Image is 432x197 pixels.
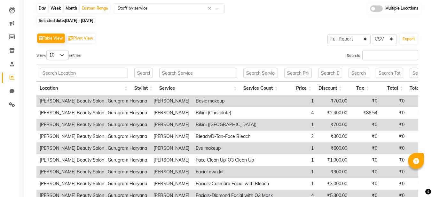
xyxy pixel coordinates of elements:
td: [PERSON_NAME] [150,131,192,142]
td: [PERSON_NAME] Beauty Salon , Gurugram Haryana [36,95,150,107]
div: Week [49,4,63,13]
span: [DATE] - [DATE] [65,18,93,23]
td: [PERSON_NAME] Beauty Salon , Gurugram Haryana [36,178,150,190]
td: [PERSON_NAME] [150,178,192,190]
th: Service Count: activate to sort column ascending [240,81,281,95]
td: ₹700.00 [317,119,350,131]
td: ₹0 [381,154,408,166]
button: Pivot View [67,34,95,43]
td: 1 [276,166,317,178]
td: ₹0 [350,131,381,142]
td: Bleach/D-Tan-Face Bleach [192,131,276,142]
td: [PERSON_NAME] Beauty Salon , Gurugram Haryana [36,131,150,142]
input: Search Stylist [134,68,153,78]
td: [PERSON_NAME] [150,142,192,154]
input: Search Discount [318,68,342,78]
img: pivot.png [68,36,73,41]
select: Showentries [46,50,69,60]
td: 1 [276,119,317,131]
input: Search Tax [349,68,370,78]
td: [PERSON_NAME] Beauty Salon , Gurugram Haryana [36,107,150,119]
td: Bikini ([GEOGRAPHIC_DATA]) [192,119,276,131]
span: Clear all [208,5,213,12]
label: Show entries [36,50,81,60]
td: ₹0 [381,95,408,107]
td: [PERSON_NAME] [150,154,192,166]
td: ₹1,000.00 [317,154,350,166]
input: Search Service [159,68,237,78]
td: ₹0 [381,142,408,154]
span: Multiple Locations [385,5,418,12]
div: Custom Range [80,4,110,13]
td: ₹0 [381,119,408,131]
th: Tax: activate to sort column ascending [345,81,373,95]
div: Day [37,4,48,13]
th: Discount: activate to sort column ascending [315,81,345,95]
td: 2 [276,131,317,142]
td: [PERSON_NAME] [150,107,192,119]
td: [PERSON_NAME] [150,119,192,131]
th: Stylist: activate to sort column ascending [131,81,156,95]
td: Facial own kit [192,166,276,178]
th: Location: activate to sort column ascending [36,81,131,95]
td: ₹86.54 [350,107,381,119]
th: Total: activate to sort column ascending [373,81,406,95]
td: ₹300.00 [317,166,350,178]
input: Search: [362,50,418,60]
td: Basic makeup [192,95,276,107]
th: Price: activate to sort column ascending [281,81,315,95]
input: Search Location [40,68,128,78]
span: Selected date: [37,17,95,25]
td: ₹0 [350,166,381,178]
button: Export [400,34,418,44]
td: ₹0 [381,178,408,190]
td: 1 [276,142,317,154]
td: 1 [276,178,317,190]
td: ₹0 [350,154,381,166]
td: ₹300.00 [317,131,350,142]
td: 1 [276,95,317,107]
td: Face Clean Up-O3 Clean Up [192,154,276,166]
td: ₹0 [350,95,381,107]
td: ₹0 [381,166,408,178]
td: ₹700.00 [317,95,350,107]
label: Search: [347,50,418,60]
td: Eye makeup [192,142,276,154]
th: Service: activate to sort column ascending [156,81,240,95]
td: 1 [276,154,317,166]
td: ₹0 [350,142,381,154]
input: Search Total [376,68,403,78]
td: 4 [276,107,317,119]
td: ₹0 [381,131,408,142]
div: Month [64,4,79,13]
input: Search Price [284,68,312,78]
td: Facials-Casmara Facial with Bleach [192,178,276,190]
td: [PERSON_NAME] Beauty Salon , Gurugram Haryana [36,154,150,166]
td: ₹600.00 [317,142,350,154]
td: ₹0 [381,107,408,119]
td: [PERSON_NAME] [150,95,192,107]
td: [PERSON_NAME] Beauty Salon , Gurugram Haryana [36,142,150,154]
td: ₹2,400.00 [317,107,350,119]
input: Search Service Count [243,68,278,78]
button: Table View [37,34,65,43]
td: ₹0 [350,178,381,190]
td: ₹0 [350,119,381,131]
td: ₹3,000.00 [317,178,350,190]
td: [PERSON_NAME] Beauty Salon , Gurugram Haryana [36,119,150,131]
td: [PERSON_NAME] [150,166,192,178]
td: Bikini (Chocolate) [192,107,276,119]
td: [PERSON_NAME] Beauty Salon , Gurugram Haryana [36,166,150,178]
